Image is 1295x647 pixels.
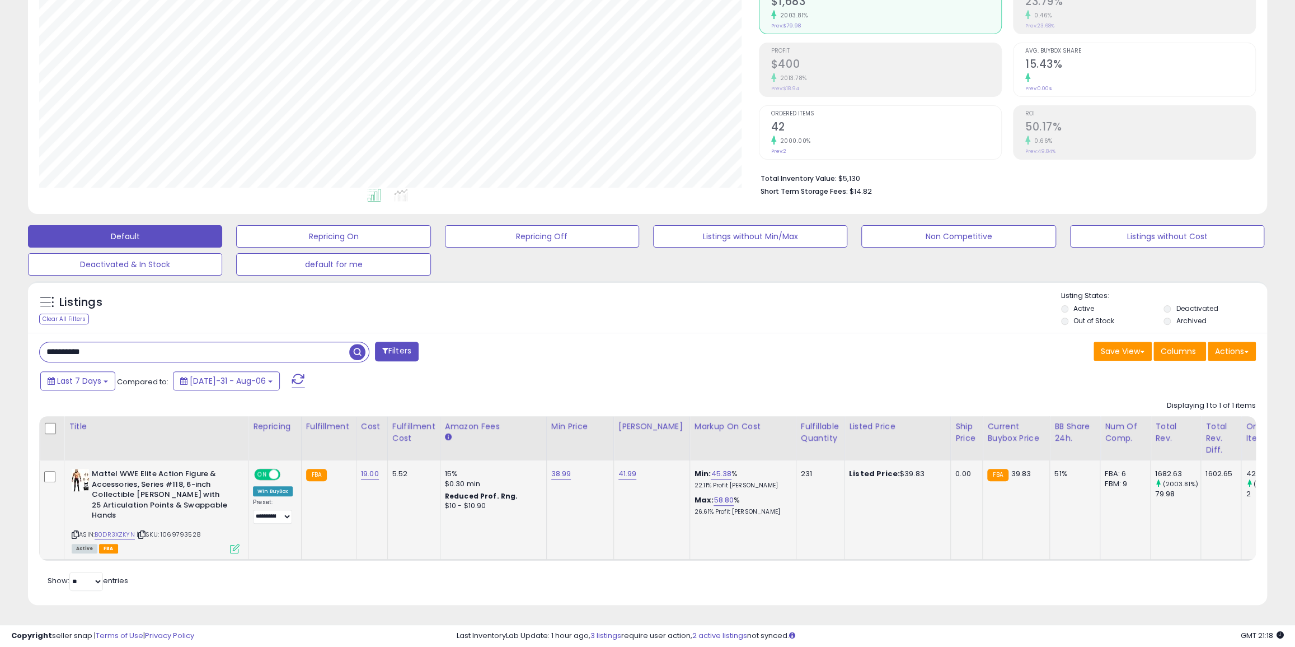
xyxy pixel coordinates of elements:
div: Clear All Filters [39,314,89,324]
a: 45.38 [711,468,731,480]
button: Save View [1094,342,1152,361]
div: Fulfillment Cost [392,421,435,444]
div: 42 [1246,469,1291,479]
small: (2000%) [1253,480,1282,488]
small: 0.66% [1030,137,1053,145]
a: 58.80 [714,495,734,506]
div: % [695,469,787,490]
div: Displaying 1 to 1 of 1 items [1167,401,1256,411]
span: All listings currently available for purchase on Amazon [72,544,97,553]
div: Last InventoryLab Update: 1 hour ago, require user action, not synced. [457,631,1284,641]
li: $5,130 [761,171,1247,184]
label: Archived [1176,316,1206,325]
div: 1602.65 [1205,469,1232,479]
div: Fulfillment [306,421,351,432]
button: Last 7 Days [40,371,115,390]
div: 15% [445,469,538,479]
b: Max: [695,495,714,505]
label: Active [1073,304,1094,313]
div: Amazon Fees [445,421,542,432]
a: 38.99 [551,468,571,480]
button: default for me [236,253,430,276]
span: Ordered Items [771,111,1001,117]
small: 2003.81% [776,11,808,20]
div: ASIN: [72,469,240,552]
div: FBA: 6 [1105,469,1142,479]
button: Default [28,225,222,248]
span: OFF [279,470,297,480]
label: Deactivated [1176,304,1218,313]
b: Total Inventory Value: [761,174,837,183]
div: 79.98 [1155,489,1200,499]
span: Compared to: [117,376,168,387]
div: Fulfillable Quantity [801,421,839,444]
div: Total Rev. Diff. [1205,421,1236,456]
b: Min: [695,468,711,479]
small: 2000.00% [776,137,811,145]
div: 2 [1246,489,1291,499]
div: Min Price [551,421,609,432]
button: Listings without Min/Max [653,225,847,248]
a: 19.00 [361,468,379,480]
a: Privacy Policy [145,630,194,641]
span: 39.83 [1011,468,1031,479]
small: FBA [306,469,327,481]
small: Prev: 2 [771,148,786,155]
span: Avg. Buybox Share [1025,48,1255,54]
p: 26.61% Profit [PERSON_NAME] [695,508,787,516]
span: Show: entries [48,575,128,586]
div: BB Share 24h. [1054,421,1095,444]
div: [PERSON_NAME] [618,421,685,432]
h2: 15.43% [1025,58,1255,73]
div: Listed Price [849,421,946,432]
div: Ship Price [955,421,978,444]
button: Columns [1153,342,1206,361]
img: 41xu4XBdSVL._SL40_.jpg [72,469,89,491]
small: (2003.81%) [1162,480,1198,488]
div: $10 - $10.90 [445,501,538,511]
small: FBA [987,469,1008,481]
div: 1682.63 [1155,469,1200,479]
th: The percentage added to the cost of goods (COGS) that forms the calculator for Min & Max prices. [689,416,796,460]
button: Repricing Off [445,225,639,248]
div: Preset: [253,499,293,524]
h2: 42 [771,120,1001,136]
a: 41.99 [618,468,637,480]
button: Listings without Cost [1070,225,1264,248]
span: Last 7 Days [57,375,101,387]
button: Deactivated & In Stock [28,253,222,276]
div: Win BuyBox [253,486,293,496]
label: Out of Stock [1073,316,1114,325]
div: Current Buybox Price [987,421,1045,444]
span: $14.82 [850,186,872,197]
p: 22.11% Profit [PERSON_NAME] [695,482,787,490]
div: 5.52 [392,469,431,479]
strong: Copyright [11,630,52,641]
div: FBM: 9 [1105,479,1142,489]
button: Actions [1208,342,1256,361]
div: $0.30 min [445,479,538,489]
h2: 50.17% [1025,120,1255,136]
span: [DATE]-31 - Aug-06 [190,375,266,387]
a: 2 active listings [692,630,747,641]
a: 3 listings [590,630,621,641]
b: Mattel WWE Elite Action Figure & Accessories, Series #118, 6-inch Collectible [PERSON_NAME] with ... [92,469,228,524]
span: ROI [1025,111,1255,117]
div: Num of Comp. [1105,421,1146,444]
div: 231 [801,469,836,479]
small: 0.46% [1030,11,1052,20]
div: % [695,495,787,516]
div: $39.83 [849,469,942,479]
div: Repricing [253,421,297,432]
small: Prev: 0.00% [1025,85,1052,92]
span: 2025-08-14 21:18 GMT [1241,630,1284,641]
a: Terms of Use [96,630,143,641]
h5: Listings [59,295,102,310]
div: Ordered Items [1246,421,1287,444]
small: Amazon Fees. [445,432,452,443]
a: B0DR3XZKYN [95,530,135,539]
div: 0.00 [955,469,974,479]
small: Prev: 23.68% [1025,22,1054,29]
div: Cost [361,421,383,432]
p: Listing States: [1061,291,1267,301]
